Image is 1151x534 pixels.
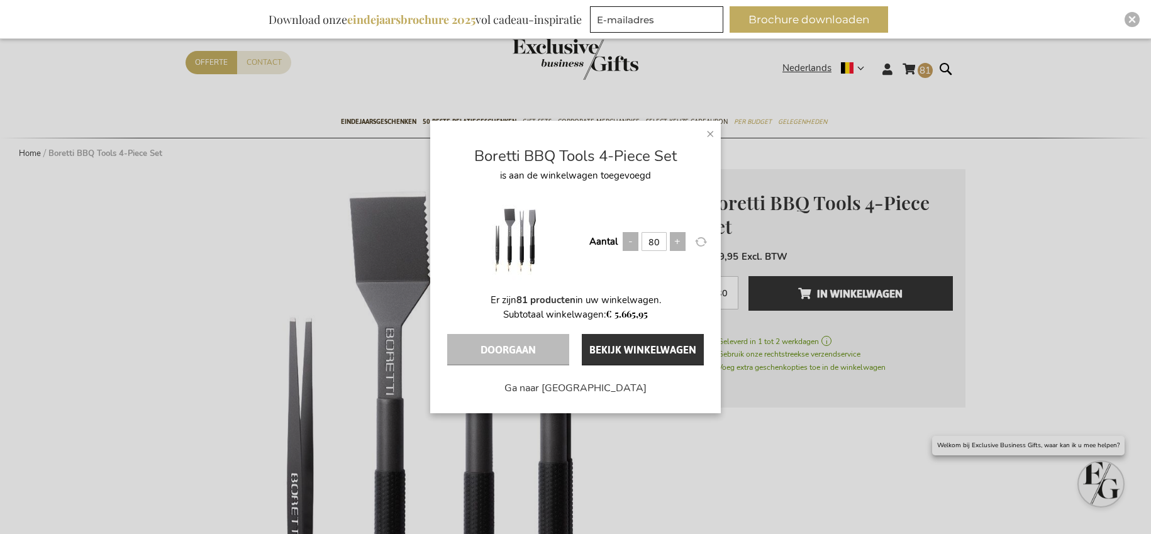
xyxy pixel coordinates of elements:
a: Boretti BBQ Tools 4-Piece Set [440,146,711,166]
label: Aantal [589,232,618,251]
div: Download onze vol cadeau-inspiratie [263,6,587,33]
img: Close [1128,16,1136,23]
button: Bekijk winkelwagen [582,334,704,365]
span: Sluiten [706,124,715,143]
b: eindejaarsbrochure 2025 [347,12,475,27]
button: Brochure downloaden [730,6,888,33]
img: Boretti BBQ Tools 4-Piece Set [482,189,551,290]
p: is aan de winkelwagen toegevoegd [430,169,721,182]
a: 81 producten [516,294,575,306]
input: Qty [642,232,667,251]
button: Doorgaan [447,334,569,365]
span: Bijwerken [695,232,708,251]
p: Subtotaal winkelwagen: [430,308,721,321]
div: Close [1125,12,1140,27]
form: marketing offers and promotions [590,6,727,36]
span: € 5.665,95 [606,308,648,320]
p: Er zijn in uw winkelwagen. [430,294,721,307]
a: Boretti BBQ Tools 4-Piece Set [444,189,589,294]
a: Ga naar [GEOGRAPHIC_DATA] [430,365,721,401]
input: E-mailadres [590,6,723,33]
